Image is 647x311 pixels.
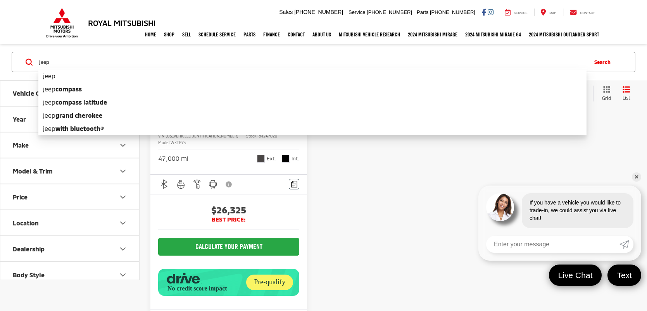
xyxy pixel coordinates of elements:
div: Model & Trim [13,167,53,175]
a: Instagram: Click to visit our Instagram page [488,9,493,15]
span: RM247020 [257,134,277,138]
button: YearYear [0,107,140,132]
img: Android Auto [208,179,218,189]
div: Make [13,141,29,149]
button: MakeMake [0,132,140,158]
span: Service [514,11,528,15]
a: Parts: Opens in a new tab [240,25,259,44]
a: Contact [564,9,601,16]
span: Map [549,11,556,15]
a: Live Chat [549,265,602,286]
a: Service [499,9,533,16]
span: List [623,95,630,101]
span: Black [282,155,290,163]
img: Mitsubishi [45,8,79,38]
button: LocationLocation [0,210,140,235]
div: Body Style [13,271,45,278]
div: Year [13,115,26,123]
a: Schedule Service: Opens in a new tab [195,25,240,44]
span: Granite Crystal Metallic Clearcoat [257,155,265,163]
div: Dealership [118,244,128,253]
span: Stock: [246,134,257,138]
div: Model & Trim [118,166,128,175]
button: Vehicle ConditionVehicle Condition [0,81,140,106]
span: Live Chat [554,270,597,280]
span: Service [349,9,365,15]
img: Remote Start [192,179,202,189]
li: jeep [38,122,587,135]
img: Agent profile photo [486,193,514,221]
button: DealershipDealership [0,236,140,261]
div: Dealership [13,245,45,253]
span: BEST PRICE: [158,216,299,223]
a: Shop [160,25,178,44]
span: Model: [158,140,171,145]
div: If you have a vehicle you would like to trade-in, we could assist you via live chat! [522,193,633,228]
a: Submit [619,236,633,253]
button: View Disclaimer [223,176,236,192]
input: Search by Make, Model, or Keyword [38,53,587,71]
span: Sales [279,9,293,15]
span: Text [613,270,636,280]
div: Location [13,219,39,227]
input: Enter your message [486,236,619,253]
span: $26,325 [158,204,299,216]
a: 2024 Mitsubishi Mirage [404,25,461,44]
button: List View [617,86,636,101]
span: VIN: [158,134,166,138]
button: PricePrice [0,184,140,210]
span: Ext. [267,155,276,162]
a: Mitsubishi Vehicle Research [335,25,404,44]
div: Body Style [118,270,128,279]
b: with bluetooth® [55,125,104,132]
li: jeep [38,109,587,122]
li: jeep [38,82,587,96]
: CALCULATE YOUR PAYMENT [158,238,299,256]
b: compass latitude [55,98,107,106]
div: Price [118,192,128,201]
button: Grid View [593,86,617,101]
a: Sell [178,25,195,44]
a: 2024 Mitsubishi Outlander SPORT [525,25,603,44]
img: Bluetooth® [160,179,169,189]
span: [US_VEHICLE_IDENTIFICATION_NUMBER] [166,134,238,138]
span: Parts [417,9,428,15]
a: Facebook: Click to visit our Facebook page [482,9,486,15]
div: 47,000 mi [158,154,188,163]
a: About Us [309,25,335,44]
a: Home [141,25,160,44]
a: Map [535,9,562,16]
li: jeep [38,69,587,82]
button: Comments [289,179,299,189]
div: Location [118,218,128,227]
span: Contact [580,11,595,15]
h3: Royal Mitsubishi [88,19,156,27]
button: Body StyleBody Style [0,262,140,287]
div: Price [13,193,28,201]
b: compass [55,85,82,93]
img: Heated Steering Wheel [176,179,186,189]
span: [PHONE_NUMBER] [430,9,475,15]
span: Grid [602,95,611,101]
span: WKTP74 [171,140,186,145]
button: Model & TrimModel & Trim [0,158,140,184]
a: Finance [259,25,284,44]
div: Make [118,140,128,149]
span: Int. [292,155,299,162]
button: Search [587,52,622,72]
b: grand cherokee [55,112,102,119]
a: Contact [284,25,309,44]
li: jeep [38,96,587,109]
a: Text [607,265,641,286]
div: Vehicle Condition [13,89,64,97]
img: Comments [291,181,297,187]
span: [PHONE_NUMBER] [294,9,343,15]
span: [PHONE_NUMBER] [367,9,412,15]
a: 2024 Mitsubishi Mirage G4 [461,25,525,44]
